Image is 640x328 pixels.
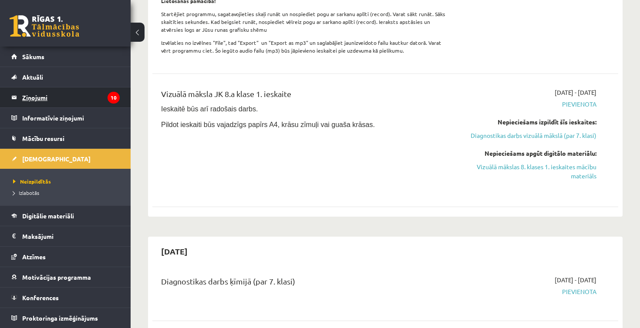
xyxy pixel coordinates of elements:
[108,92,120,104] i: 10
[555,275,596,284] span: [DATE] - [DATE]
[13,189,39,196] span: Izlabotās
[22,134,64,142] span: Mācību resursi
[22,314,98,322] span: Proktoringa izmēģinājums
[11,128,120,148] a: Mācību resursi
[11,47,120,67] a: Sākums
[11,149,120,169] a: [DEMOGRAPHIC_DATA]
[11,308,120,328] a: Proktoringa izmēģinājums
[11,288,120,308] a: Konferences
[11,87,120,107] a: Ziņojumi10
[22,108,120,128] legend: Informatīvie ziņojumi
[161,275,447,291] div: Diagnostikas darbs ķīmijā (par 7. klasi)
[11,206,120,226] a: Digitālie materiāli
[22,273,91,281] span: Motivācijas programma
[22,212,74,220] span: Digitālie materiāli
[161,105,258,113] span: Ieskaitē būs arī radošais darbs.
[22,73,43,81] span: Aktuāli
[11,108,120,128] a: Informatīvie ziņojumi
[13,189,122,197] a: Izlabotās
[11,267,120,287] a: Motivācijas programma
[10,15,79,37] a: Rīgas 1. Tālmācības vidusskola
[22,53,44,60] span: Sākums
[460,117,596,127] div: Nepieciešams izpildīt šīs ieskaites:
[22,87,120,107] legend: Ziņojumi
[22,253,46,261] span: Atzīmes
[11,67,120,87] a: Aktuāli
[161,10,447,33] p: Startējiet programmu, sagatavojieties skaļi runāt un nospiediet pogu ar sarkanu aplīti (record). ...
[161,88,447,104] div: Vizuālā māksla JK 8.a klase 1. ieskaite
[460,131,596,140] a: Diagnostikas darbs vizuālā mākslā (par 7. klasi)
[161,39,447,54] p: Izvēlaties no izvēlnes "File", tad "Export" un "Export as mp3" un saglabājiet jaunizveidoto failu...
[22,294,59,301] span: Konferences
[460,162,596,181] a: Vizuālā mākslas 8. klases 1. ieskaites mācību materiāls
[22,226,120,246] legend: Maksājumi
[11,226,120,246] a: Maksājumi
[460,287,596,296] span: Pievienota
[161,121,375,128] span: Pildot ieskaiti būs vajadzīgs papīrs A4, krāsu zīmuļi vai guaša krāsas.
[13,177,122,185] a: Neizpildītās
[555,88,596,97] span: [DATE] - [DATE]
[460,149,596,158] div: Nepieciešams apgūt digitālo materiālu:
[152,241,196,261] h2: [DATE]
[460,100,596,109] span: Pievienota
[11,247,120,267] a: Atzīmes
[13,178,51,185] span: Neizpildītās
[22,155,91,163] span: [DEMOGRAPHIC_DATA]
